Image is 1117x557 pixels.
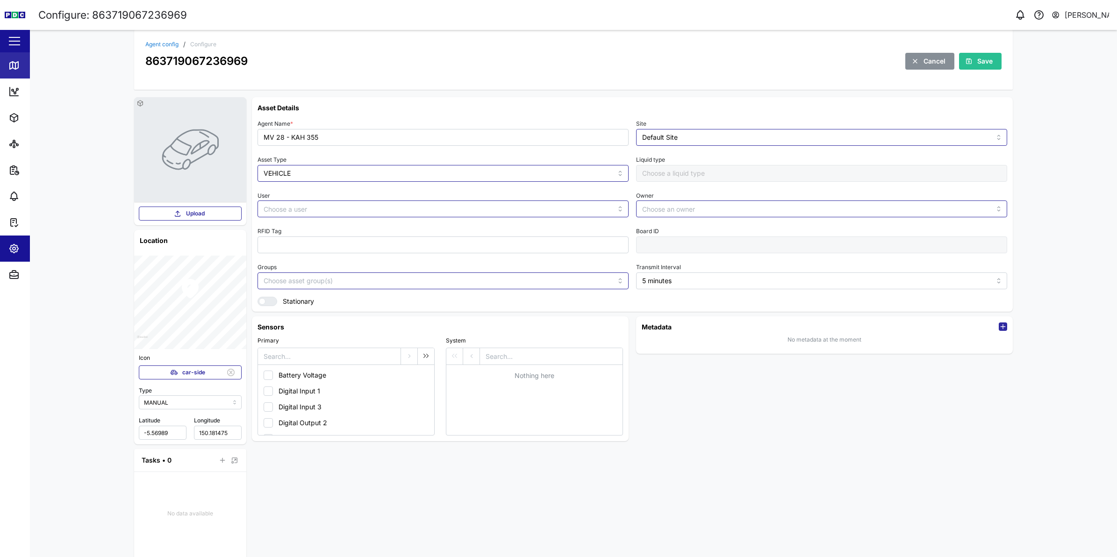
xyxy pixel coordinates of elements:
label: Asset Type [258,157,286,163]
label: Stationary [277,297,314,306]
button: Digital Input 3 [260,399,430,415]
div: Configure: 863719067236969 [38,7,187,23]
input: Choose a site [636,129,1007,146]
div: Assets [24,113,53,123]
button: Cancel [905,53,954,70]
h6: Metadata [642,322,672,332]
button: car-side [139,365,242,379]
div: Icon [139,354,242,363]
button: Digital Output 2 [260,415,430,431]
button: [PERSON_NAME] [1051,8,1110,21]
button: Digital Output 3 [260,431,430,447]
label: Latitude [139,416,160,425]
div: Reports [24,165,56,175]
input: Search... [258,348,401,365]
label: User [258,193,270,199]
input: Choose an owner [636,200,1007,217]
div: Dashboard [24,86,66,97]
label: Longitude [194,416,220,425]
button: Remove Icon [224,366,237,379]
label: Groups [258,264,277,271]
div: Tasks [24,217,50,228]
label: RFID Tag [258,228,281,235]
div: [PERSON_NAME] [1065,9,1110,21]
div: Sites [24,139,47,149]
div: Alarms [24,191,53,201]
button: Upload [139,207,242,221]
label: Transmit Interval [636,264,681,271]
h6: Sensors [258,322,623,332]
span: car-side [182,366,205,379]
span: Cancel [924,53,945,69]
label: Agent Name [258,121,293,127]
label: Owner [636,193,654,199]
div: Primary [258,336,435,345]
canvas: Map [134,256,246,349]
input: Choose an asset type [258,165,629,182]
span: Upload [186,207,205,220]
label: Liquid type [636,157,665,163]
label: Type [139,386,152,395]
button: Save [959,53,1002,70]
input: Choose asset group(s) [264,277,425,285]
div: Configure [190,42,216,47]
div: System [446,336,623,345]
div: No data available [134,509,246,518]
input: Search... [480,348,623,365]
div: Tasks • 0 [142,455,172,465]
div: Settings [24,243,57,254]
img: VEHICLE photo [160,120,220,179]
div: Map marker [179,277,201,302]
button: Digital Input 1 [260,383,430,399]
div: 863719067236969 [145,52,248,70]
div: No metadata at the moment [788,336,861,344]
h6: Location [134,230,246,251]
a: Agent config [145,42,179,47]
label: Site [636,121,646,127]
button: Battery Voltage [260,367,430,383]
h6: Asset Details [258,103,1007,113]
img: Main Logo [5,5,25,25]
label: Board ID [636,228,659,235]
input: Choose a user [258,200,629,217]
div: Nothing here [446,371,623,381]
a: Mapbox logo [137,336,148,346]
div: Map [24,60,45,71]
div: / [183,41,186,48]
div: Admin [24,270,52,280]
span: Save [977,53,993,69]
